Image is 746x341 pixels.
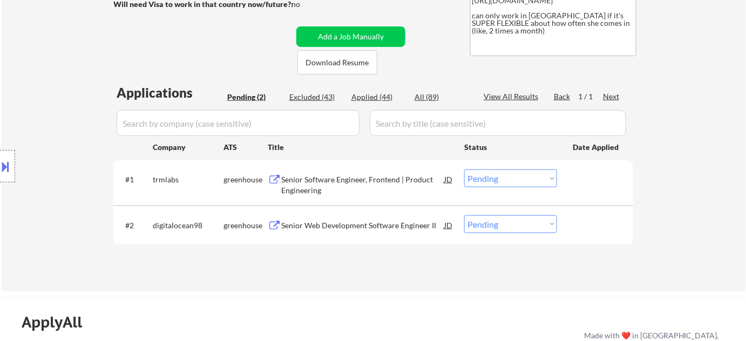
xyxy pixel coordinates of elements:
[281,220,444,231] div: Senior Web Development Software Engineer II
[223,220,268,231] div: greenhouse
[573,142,620,153] div: Date Applied
[484,91,541,102] div: View All Results
[297,50,377,74] button: Download Resume
[554,91,571,102] div: Back
[223,142,268,153] div: ATS
[227,92,281,103] div: Pending (2)
[296,26,405,47] button: Add a Job Manually
[415,92,469,103] div: All (89)
[464,137,557,156] div: Status
[289,92,343,103] div: Excluded (43)
[281,174,444,195] div: Senior Software Engineer, Frontend | Product Engineering
[443,215,454,235] div: JD
[603,91,620,102] div: Next
[351,92,405,103] div: Applied (44)
[370,110,626,136] input: Search by title (case sensitive)
[117,110,360,136] input: Search by company (case sensitive)
[443,169,454,189] div: JD
[223,174,268,185] div: greenhouse
[22,313,94,331] div: ApplyAll
[578,91,603,102] div: 1 / 1
[268,142,454,153] div: Title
